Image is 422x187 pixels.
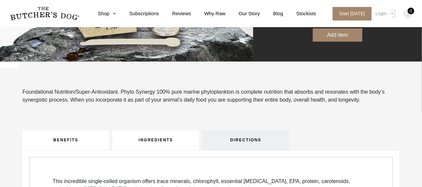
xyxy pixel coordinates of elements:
button: Add item [313,28,362,42]
a: Shop [85,10,116,18]
a: Subscriptions [116,10,159,18]
div: 0 [408,8,414,14]
a: BENEFITS [22,130,109,150]
a: INGREDIENTS [112,130,199,150]
span: Start [DATE] [333,7,372,21]
a: Reviews [159,10,191,18]
a: Why Raw [191,10,226,18]
a: Blog [260,10,283,18]
img: TBD_Cart-Empty.png [404,10,412,19]
a: Start [DATE] [326,7,374,21]
a: Stockists [283,10,316,18]
a: Login [374,7,396,21]
p: Foundational Nutrition/Super-Antioxidant. Phyto Synergy 100% pure marine phytoplankton is complet... [22,88,400,104]
a: Our Story [226,10,260,18]
a: DIRECTIONS [202,130,289,150]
